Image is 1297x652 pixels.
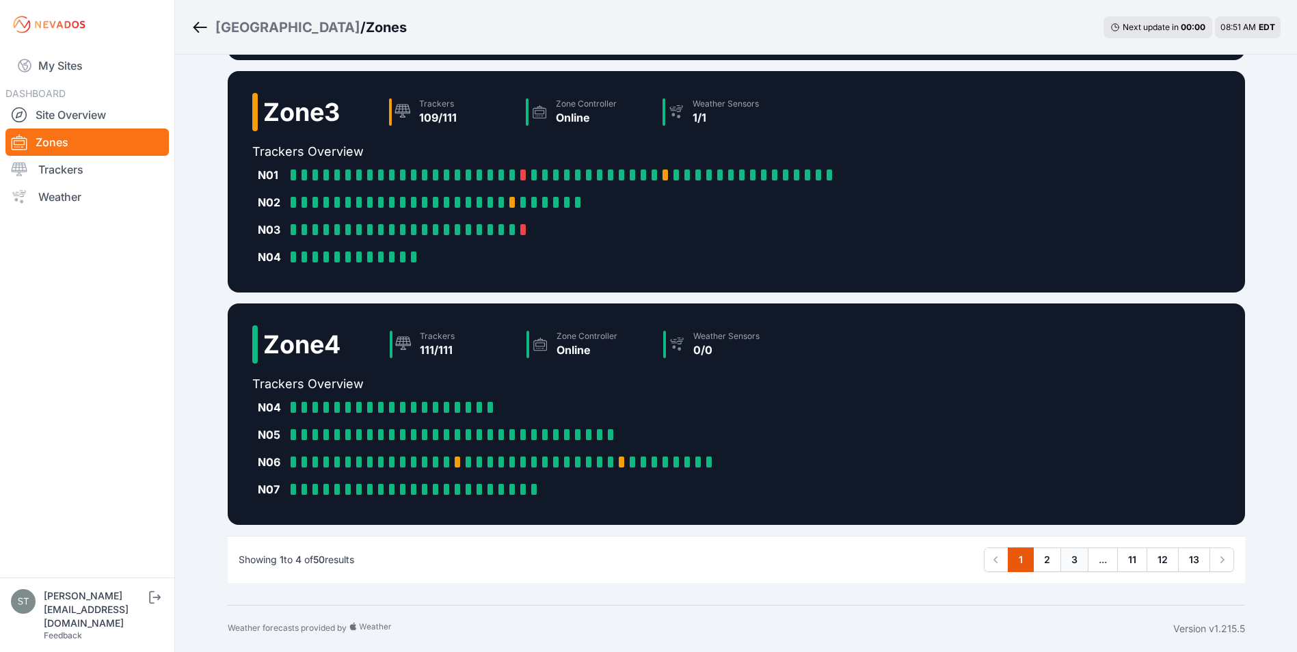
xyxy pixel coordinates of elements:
[1259,22,1275,32] span: EDT
[693,98,759,109] div: Weather Sensors
[252,375,794,394] h2: Trackers Overview
[384,325,521,364] a: Trackers111/111
[5,183,169,210] a: Weather
[215,18,360,37] a: [GEOGRAPHIC_DATA]
[5,101,169,128] a: Site Overview
[258,249,285,265] div: N04
[557,342,617,358] div: Online
[1060,547,1088,572] a: 3
[1123,22,1179,32] span: Next update in
[384,93,520,131] a: Trackers109/111
[657,93,794,131] a: Weather Sensors1/1
[258,167,285,183] div: N01
[44,589,146,630] div: [PERSON_NAME][EMAIL_ADDRESS][DOMAIN_NAME]
[258,194,285,210] div: N02
[191,10,407,45] nav: Breadcrumb
[258,399,285,416] div: N04
[313,554,325,565] span: 50
[1008,547,1034,572] a: 1
[280,554,284,565] span: 1
[263,331,340,358] h2: Zone 4
[556,98,617,109] div: Zone Controller
[295,554,302,565] span: 4
[1181,22,1205,33] div: 00 : 00
[557,331,617,342] div: Zone Controller
[252,142,843,161] h2: Trackers Overview
[1117,547,1147,572] a: 11
[5,49,169,82] a: My Sites
[366,18,407,37] h3: Zones
[658,325,794,364] a: Weather Sensors0/0
[228,622,1173,636] div: Weather forecasts provided by
[44,630,82,640] a: Feedback
[5,128,169,156] a: Zones
[5,156,169,183] a: Trackers
[360,18,366,37] span: /
[1220,22,1256,32] span: 08:51 AM
[420,331,455,342] div: Trackers
[419,98,457,109] div: Trackers
[11,589,36,614] img: steve@nevados.solar
[258,481,285,498] div: N07
[556,109,617,126] div: Online
[258,426,285,443] div: N05
[1033,547,1061,572] a: 2
[693,342,760,358] div: 0/0
[1178,547,1210,572] a: 13
[1088,547,1118,572] span: ...
[239,553,354,567] p: Showing to of results
[1173,622,1245,636] div: Version v1.215.5
[419,109,457,126] div: 109/111
[693,109,759,126] div: 1/1
[258,454,285,470] div: N06
[984,547,1234,572] nav: Pagination
[263,98,340,126] h2: Zone 3
[11,14,88,36] img: Nevados
[258,221,285,238] div: N03
[420,342,455,358] div: 111/111
[693,331,760,342] div: Weather Sensors
[5,87,66,99] span: DASHBOARD
[1147,547,1179,572] a: 12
